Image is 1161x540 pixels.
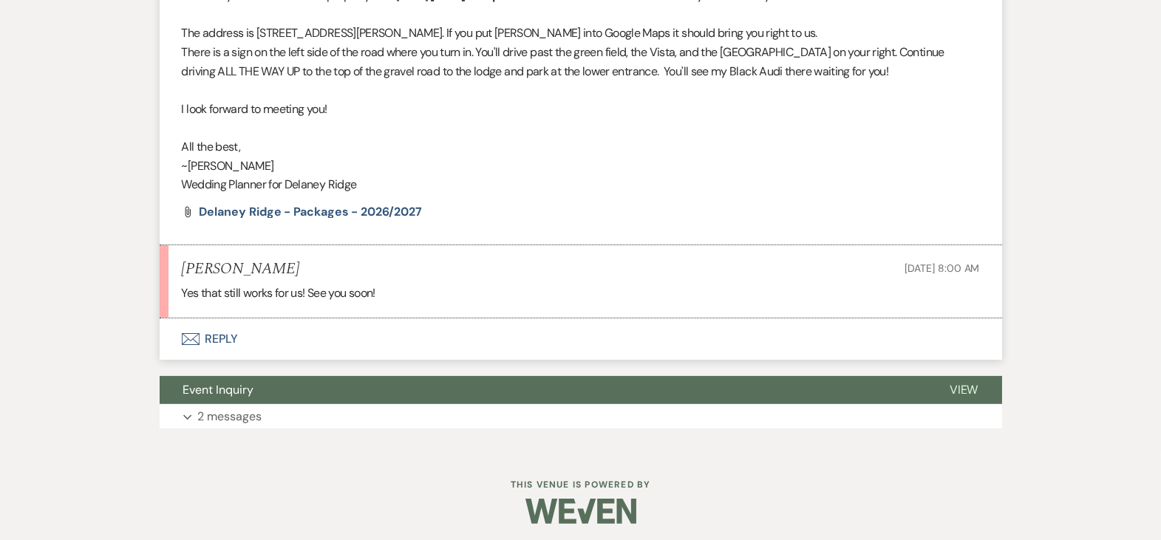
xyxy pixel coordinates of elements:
button: Event Inquiry [160,376,926,404]
button: 2 messages [160,404,1002,429]
a: Delaney Ridge - Packages - 2026/2027 [200,206,422,218]
h5: [PERSON_NAME] [182,260,299,278]
button: View [926,376,1002,404]
p: 2 messages [198,407,262,426]
p: I look forward to meeting you! [182,100,980,119]
span: Delaney Ridge - Packages - 2026/2027 [200,204,422,219]
p: All the best, [182,137,980,157]
button: Reply [160,318,1002,360]
p: ~[PERSON_NAME] [182,157,980,176]
span: Event Inquiry [183,382,254,397]
div: Yes that still works for us! See you soon! [182,284,980,303]
span: View [950,382,978,397]
p: Wedding Planner for Delaney Ridge [182,175,980,194]
p: There is a sign on the left side of the road where you turn in. You'll drive past the green field... [182,43,980,81]
p: The address is [STREET_ADDRESS][PERSON_NAME]. If you put [PERSON_NAME] into Google Maps it should... [182,24,980,43]
img: Weven Logo [525,485,636,537]
span: [DATE] 8:00 AM [905,262,979,275]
